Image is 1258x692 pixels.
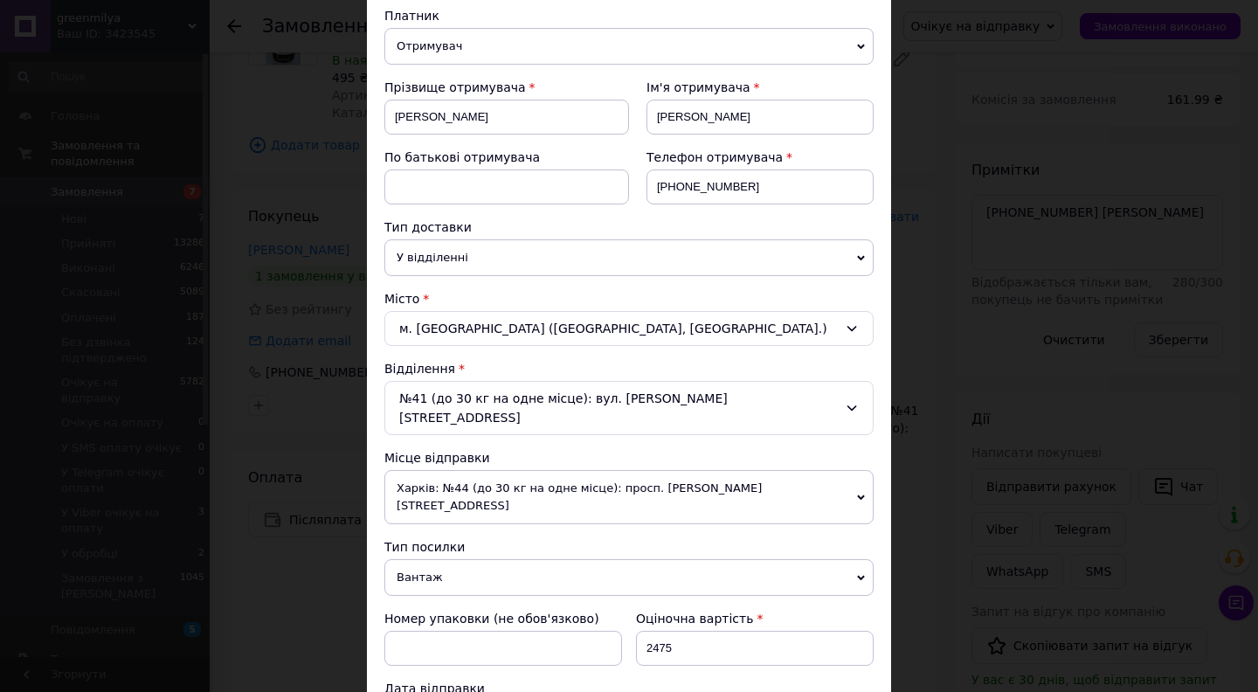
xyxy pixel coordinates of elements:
input: +380 [646,170,874,204]
span: Харків: №44 (до 30 кг на одне місце): просп. [PERSON_NAME][STREET_ADDRESS] [384,470,874,524]
span: Телефон отримувача [646,150,783,164]
div: м. [GEOGRAPHIC_DATA] ([GEOGRAPHIC_DATA], [GEOGRAPHIC_DATA].) [384,311,874,346]
span: По батькові отримувача [384,150,540,164]
span: У відділенні [384,239,874,276]
span: Тип доставки [384,220,472,234]
span: Ім'я отримувача [646,80,750,94]
span: Отримувач [384,28,874,65]
div: Оціночна вартість [636,610,874,627]
div: Номер упаковки (не обов'язково) [384,610,622,627]
span: Платник [384,9,439,23]
div: Місто [384,290,874,308]
div: Відділення [384,360,874,377]
span: Прізвище отримувача [384,80,526,94]
div: №41 (до 30 кг на одне місце): вул. [PERSON_NAME][STREET_ADDRESS] [384,381,874,435]
span: Тип посилки [384,540,465,554]
span: Місце відправки [384,451,490,465]
span: Вантаж [384,559,874,596]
